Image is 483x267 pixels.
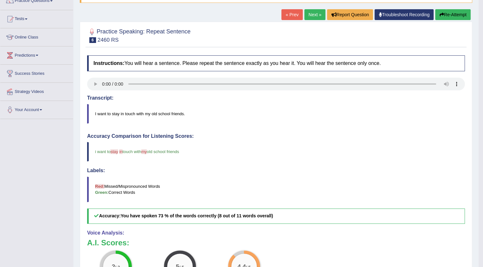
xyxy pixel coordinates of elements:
blockquote: I want to stay in touch with my old school friends. [87,104,465,123]
h4: Accuracy Comparison for Listening Scores: [87,133,465,139]
a: Predictions [0,46,73,62]
h4: You will hear a sentence. Please repeat the sentence exactly as you hear it. You will hear the se... [87,55,465,71]
span: 6 [89,37,96,43]
h4: Voice Analysis: [87,230,465,236]
span: i want to [95,149,110,154]
span: old school friends [147,149,179,154]
h2: Practice Speaking: Repeat Sentence [87,27,190,43]
h5: Accuracy: [87,208,465,223]
a: Success Stories [0,65,73,81]
a: Strategy Videos [0,83,73,99]
a: Tests [0,10,73,26]
a: Next » [304,9,325,20]
a: Your Account [0,101,73,117]
button: Re-Attempt [435,9,471,20]
b: You have spoken 73 % of the words correctly (8 out of 11 words overall) [121,213,273,218]
a: « Prev [281,9,302,20]
a: Troubleshoot Recording [375,9,434,20]
h4: Transcript: [87,95,465,101]
span: in [119,149,123,154]
span: touch with [123,149,141,154]
h4: Labels: [87,168,465,173]
b: Green: [95,190,108,195]
button: Report Question [327,9,373,20]
blockquote: Missed/Mispronounced Words Correct Words [87,177,465,202]
b: A.I. Scores: [87,238,129,247]
b: Red: [95,184,104,189]
a: Online Class [0,28,73,44]
span: my [141,149,147,154]
span: stay [110,149,118,154]
small: 2460 RS [98,37,119,43]
b: Instructions: [93,60,124,66]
